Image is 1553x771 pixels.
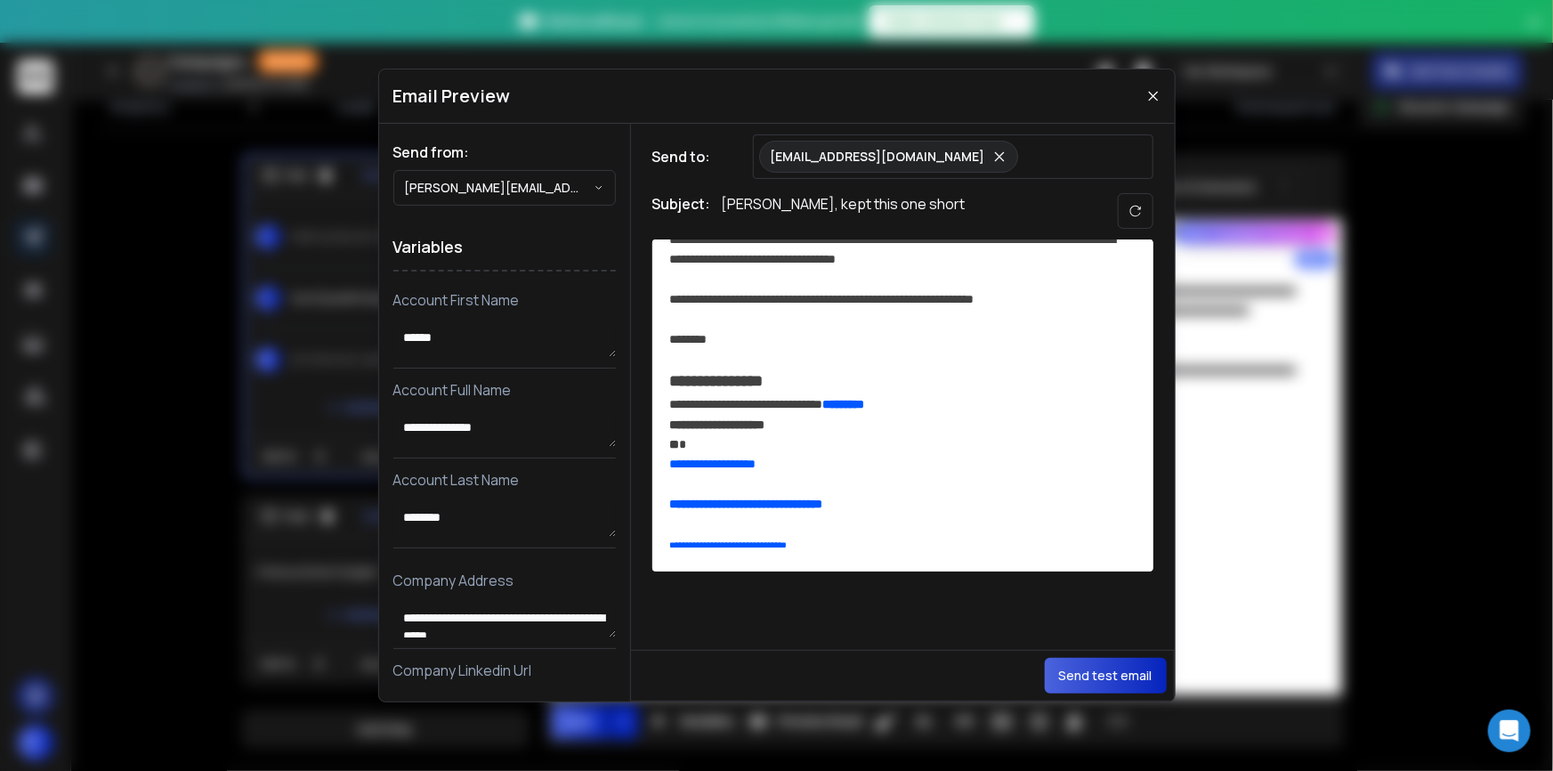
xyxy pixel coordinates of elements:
h1: Send to: [652,146,724,167]
p: [PERSON_NAME], kept this one short [722,193,966,229]
h1: Send from: [393,142,616,163]
p: Account First Name [393,289,616,311]
p: Account Last Name [393,469,616,491]
p: Company Linkedin Url [393,660,616,681]
h1: Variables [393,223,616,272]
p: [PERSON_NAME][EMAIL_ADDRESS][DOMAIN_NAME] [405,179,594,197]
p: Account Full Name [393,379,616,401]
p: Company Address [393,570,616,591]
h1: Subject: [652,193,711,229]
h1: Email Preview [393,84,511,109]
div: Open Intercom Messenger [1488,710,1531,752]
p: [EMAIL_ADDRESS][DOMAIN_NAME] [771,148,985,166]
button: Send test email [1045,658,1167,694]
